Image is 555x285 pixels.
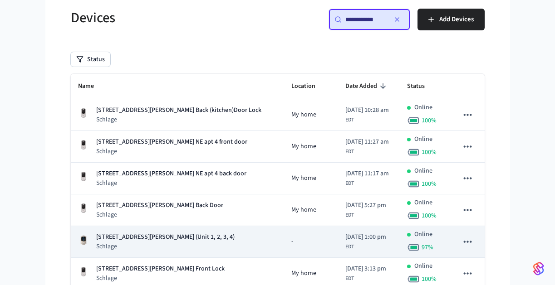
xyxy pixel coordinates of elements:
[78,203,89,214] img: Yale Assure Touchscreen Wifi Smart Lock, Satin Nickel, Front
[422,275,437,284] span: 100 %
[96,274,225,283] p: Schlage
[345,232,386,251] div: America/New_York
[414,261,432,271] p: Online
[345,232,386,242] span: [DATE] 1:00 pm
[291,79,327,93] span: Location
[96,210,223,219] p: Schlage
[345,169,389,188] div: America/New_York
[345,106,389,124] div: America/New_York
[96,137,247,147] p: [STREET_ADDRESS][PERSON_NAME] NE apt 4 front door
[407,79,437,93] span: Status
[291,269,316,278] span: My home
[439,14,474,25] span: Add Devices
[78,108,89,119] img: Yale Assure Touchscreen Wifi Smart Lock, Satin Nickel, Front
[96,232,235,242] p: [STREET_ADDRESS][PERSON_NAME] (Unit 1, 2, 3, 4)
[96,242,235,251] p: Schlage
[345,201,386,210] span: [DATE] 5:27 pm
[414,103,432,112] p: Online
[422,243,433,252] span: 97 %
[345,169,389,179] span: [DATE] 11:17 am
[422,211,437,220] span: 100 %
[345,179,354,188] span: EDT
[345,264,386,283] div: America/New_York
[345,116,354,124] span: EDT
[345,201,386,219] div: America/New_York
[291,110,316,120] span: My home
[345,106,389,115] span: [DATE] 10:28 am
[345,264,386,274] span: [DATE] 3:13 pm
[71,9,272,27] h5: Devices
[71,52,110,67] button: Status
[533,261,544,276] img: SeamLogoGradient.69752ec5.svg
[291,174,316,183] span: My home
[417,9,485,30] button: Add Devices
[96,106,261,115] p: [STREET_ADDRESS][PERSON_NAME] Back (kitchen)Door Lock
[96,147,247,156] p: Schlage
[291,237,293,246] span: -
[414,166,432,176] p: Online
[345,275,354,283] span: EDT
[345,137,389,156] div: America/New_York
[96,169,246,179] p: [STREET_ADDRESS][PERSON_NAME] NE apt 4 back door
[414,230,432,239] p: Online
[414,198,432,208] p: Online
[422,148,437,157] span: 100 %
[78,266,89,277] img: Yale Assure Touchscreen Wifi Smart Lock, Satin Nickel, Front
[422,179,437,188] span: 100 %
[291,205,316,215] span: My home
[96,115,261,124] p: Schlage
[414,135,432,144] p: Online
[96,179,246,188] p: Schlage
[96,264,225,274] p: [STREET_ADDRESS][PERSON_NAME] Front Lock
[78,140,89,150] img: Yale Assure Touchscreen Wifi Smart Lock, Satin Nickel, Front
[422,116,437,125] span: 100 %
[345,243,354,251] span: EDT
[78,235,89,246] img: Schlage Sense Smart Deadbolt with Camelot Trim, Front
[291,142,316,151] span: My home
[345,79,389,93] span: Date Added
[345,148,354,156] span: EDT
[345,137,389,147] span: [DATE] 11:27 am
[96,201,223,210] p: [STREET_ADDRESS][PERSON_NAME] Back Door
[78,171,89,182] img: Yale Assure Touchscreen Wifi Smart Lock, Satin Nickel, Front
[78,79,106,93] span: Name
[345,211,354,219] span: EDT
